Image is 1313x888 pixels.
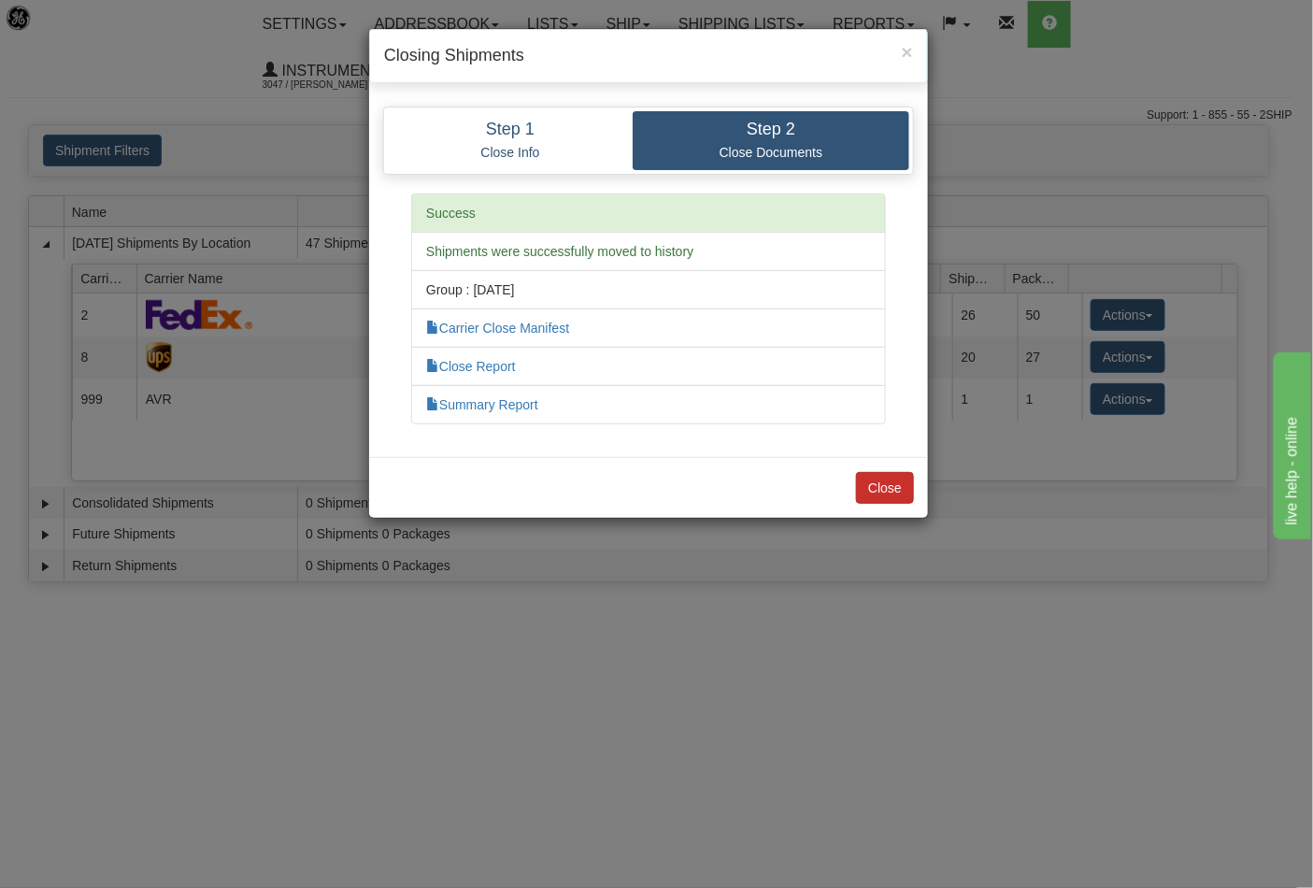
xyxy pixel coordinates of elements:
span: × [902,41,913,63]
a: Step 2 Close Documents [633,111,909,170]
button: Close [902,42,913,62]
a: Close Report [426,359,516,374]
div: live help - online [14,11,173,34]
li: Group : [DATE] [411,270,886,309]
li: Success [411,193,886,233]
p: Close Info [402,144,619,161]
a: Step 1 Close Info [388,111,633,170]
h4: Step 2 [647,121,895,139]
a: Carrier Close Manifest [426,321,569,336]
iframe: chat widget [1270,349,1311,539]
a: Summary Report [426,397,538,412]
h4: Closing Shipments [384,44,913,68]
li: Shipments were successfully moved to history [411,232,886,271]
p: Close Documents [647,144,895,161]
h4: Step 1 [402,121,619,139]
button: Close [856,472,914,504]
